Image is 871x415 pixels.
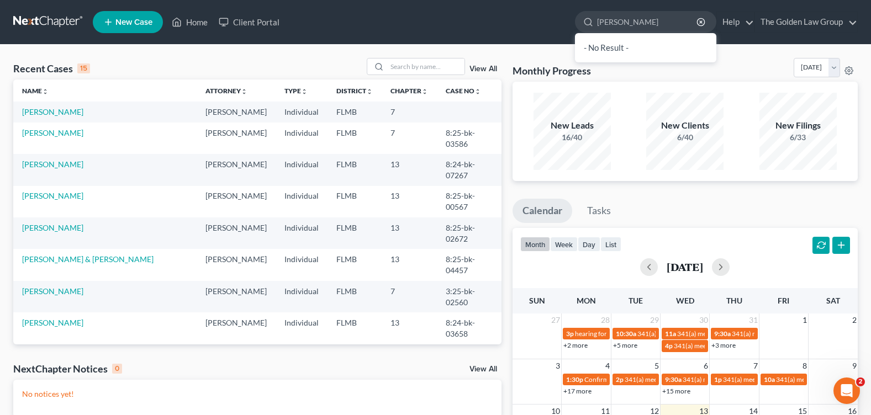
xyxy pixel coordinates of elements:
[755,12,857,32] a: The Golden Law Group
[520,237,550,252] button: month
[301,88,308,95] i: unfold_more
[600,313,611,327] span: 28
[241,88,247,95] i: unfold_more
[575,33,716,62] div: - No Result -
[469,365,497,373] a: View All
[662,387,690,395] a: +15 more
[555,359,561,373] span: 3
[382,217,437,249] td: 13
[13,62,90,75] div: Recent Cases
[437,249,502,280] td: 8:25-bk-04457
[833,377,860,404] iframe: Intercom live chat
[597,12,698,32] input: Search by name...
[197,312,276,344] td: [PERSON_NAME]
[566,329,574,338] span: 3p
[213,12,285,32] a: Client Portal
[764,375,775,384] span: 10a
[276,281,328,312] td: Individual
[714,329,731,338] span: 9:30a
[22,223,83,232] a: [PERSON_NAME]
[437,123,502,154] td: 8:25-bk-03586
[437,217,502,249] td: 8:25-bk-02672
[421,88,428,95] i: unfold_more
[328,312,382,344] td: FLMB
[284,87,308,95] a: Typeunfold_more
[382,154,437,185] td: 13
[665,375,682,384] span: 9:30a
[577,296,596,305] span: Mon
[577,199,621,223] a: Tasks
[578,237,600,252] button: day
[276,123,328,154] td: Individual
[22,128,83,137] a: [PERSON_NAME]
[382,281,437,312] td: 7
[77,63,90,73] div: 15
[197,102,276,122] td: [PERSON_NAME]
[550,313,561,327] span: 27
[328,154,382,185] td: FLMB
[625,375,731,384] span: 341(a) meeting for [PERSON_NAME]
[649,313,660,327] span: 29
[437,154,502,185] td: 8:24-bk-07267
[328,281,382,312] td: FLMB
[575,329,660,338] span: hearing for [PERSON_NAME]
[13,362,122,375] div: NextChapter Notices
[703,359,709,373] span: 6
[646,132,724,143] div: 6/40
[717,12,754,32] a: Help
[677,329,842,338] span: 341(a) meeting for [PERSON_NAME] & [PERSON_NAME]
[197,281,276,312] td: [PERSON_NAME]
[22,191,83,200] a: [PERSON_NAME]
[328,344,382,376] td: FLMB
[276,154,328,185] td: Individual
[382,123,437,154] td: 7
[732,329,838,338] span: 341(a) meeting for [PERSON_NAME]
[629,296,643,305] span: Tue
[197,217,276,249] td: [PERSON_NAME]
[276,312,328,344] td: Individual
[197,344,276,376] td: [PERSON_NAME]
[197,249,276,280] td: [PERSON_NAME]
[22,286,83,296] a: [PERSON_NAME]
[22,159,83,169] a: [PERSON_NAME]
[276,102,328,122] td: Individual
[613,341,637,349] a: +5 more
[856,377,865,386] span: 2
[826,296,840,305] span: Sat
[197,154,276,185] td: [PERSON_NAME]
[759,119,837,132] div: New Filings
[276,249,328,280] td: Individual
[276,344,328,376] td: Individual
[667,261,703,273] h2: [DATE]
[22,87,49,95] a: Nameunfold_more
[469,65,497,73] a: View All
[276,217,328,249] td: Individual
[616,329,636,338] span: 10:30a
[851,313,858,327] span: 2
[676,296,694,305] span: Wed
[534,119,611,132] div: New Leads
[584,375,768,384] span: Confirmation hearing for [PERSON_NAME] & [PERSON_NAME]
[801,359,808,373] span: 8
[563,341,588,349] a: +2 more
[328,102,382,122] td: FLMB
[513,64,591,77] h3: Monthly Progress
[366,88,373,95] i: unfold_more
[336,87,373,95] a: Districtunfold_more
[166,12,213,32] a: Home
[778,296,789,305] span: Fri
[851,359,858,373] span: 9
[22,254,154,264] a: [PERSON_NAME] & [PERSON_NAME]
[665,329,676,338] span: 11a
[42,88,49,95] i: unfold_more
[437,312,502,344] td: 8:24-bk-03658
[683,375,789,384] span: 341(a) meeting for [PERSON_NAME]
[474,88,481,95] i: unfold_more
[276,186,328,217] td: Individual
[600,237,621,252] button: list
[748,313,759,327] span: 31
[801,313,808,327] span: 1
[616,375,624,384] span: 2p
[387,58,464,75] input: Search by name...
[653,359,660,373] span: 5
